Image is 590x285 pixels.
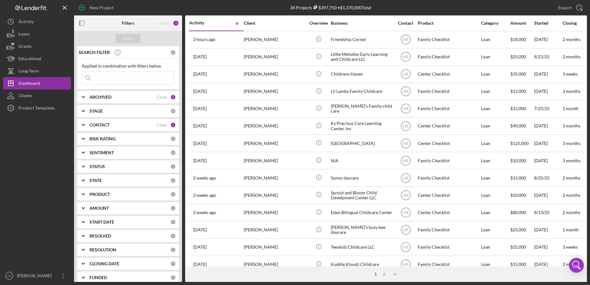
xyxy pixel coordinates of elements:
text: HR [7,274,11,278]
time: 2025-09-11 21:56 [193,176,216,180]
div: Applied in combination with filters below [82,64,174,68]
a: Product Templates [3,102,71,114]
div: Business [331,21,393,26]
time: 2025-09-19 23:11 [193,54,207,59]
div: Grants [19,40,31,54]
div: [PERSON_NAME] [244,135,305,151]
div: Export [558,2,571,14]
b: RISK RATING [89,136,116,141]
div: Category [481,21,510,26]
div: [DATE] [534,135,562,151]
div: Family Checklist [418,49,480,65]
div: Ks Precious Care Learning Center, Inc [331,118,393,134]
span: $50,000 [510,192,526,198]
div: Contact [394,21,417,26]
div: Center Checklist [418,204,480,221]
div: Loan [481,204,510,221]
a: Grants [3,40,71,52]
time: 2025-09-15 23:09 [193,158,207,163]
b: FUNDED [89,275,107,280]
time: 3 months [563,158,580,163]
b: CONTACT [89,122,110,127]
div: Activity [189,20,216,25]
b: ARCHIVED [89,95,111,100]
span: $15,000 [510,89,526,94]
div: N/A [331,152,393,169]
div: Childrens Haven [331,66,393,82]
a: Educational [3,52,71,65]
div: Apply [123,34,134,43]
div: [DATE] [534,118,562,134]
div: [PERSON_NAME] [244,66,305,82]
div: 0 [170,50,176,55]
time: 1 month [563,227,579,232]
div: [PERSON_NAME] [244,204,305,221]
div: $397,750 [312,5,337,10]
div: 0 [170,205,176,211]
div: 2 [380,272,388,277]
span: $15,000 [510,262,526,267]
div: Family Checklist [418,83,480,100]
text: HR [403,141,409,146]
div: Loan [481,239,510,255]
div: 0 [170,247,176,253]
div: [DATE] [534,83,562,100]
text: HR [403,262,409,267]
div: Long-Term [19,65,39,79]
div: Loan [481,187,510,203]
time: 3 weeks [563,244,578,250]
div: Loans [19,28,30,42]
div: [PERSON_NAME] [244,83,305,100]
div: Little Melodies Early Learning and Childcare LLC [331,49,393,65]
text: HR [403,176,409,180]
b: STATUS [89,164,105,169]
div: Teeskidz Childcare LLC [331,239,393,255]
b: AMOUNT [89,206,109,211]
div: 8/21/25 [534,49,562,65]
div: [PERSON_NAME] [15,270,56,283]
div: Product Templates [19,102,55,116]
b: Filters [122,21,134,26]
div: 0 [170,150,176,155]
time: 3 months [563,89,580,94]
div: New Project [89,2,114,14]
time: 2025-09-16 15:06 [193,141,207,146]
div: Loan [481,222,510,238]
button: HR[PERSON_NAME] [3,270,71,282]
div: Amount [510,21,534,26]
text: HR [403,55,409,59]
text: HR [403,193,409,197]
div: [PERSON_NAME]'s Family child care [331,101,393,117]
div: Loan [481,101,510,117]
div: 0 [170,219,176,225]
button: Long-Term [3,65,71,77]
time: 2 months [563,54,580,59]
button: Dashboard [3,77,71,89]
div: Center Checklist [418,118,480,134]
div: [PERSON_NAME]’s busy bee daycare [331,222,393,238]
span: $25,000 [510,227,526,232]
div: Product [418,21,480,26]
b: RESOLVED [89,233,111,238]
div: [PERSON_NAME] [244,239,305,255]
div: Sunny daycare [331,170,393,186]
div: Center Checklist [418,66,480,82]
div: 34 Projects • $1,370,000 Total [290,5,371,10]
b: CLOSING DATE [89,261,119,266]
button: New Project [74,2,120,14]
div: 0 [170,233,176,239]
div: [DATE] [534,66,562,82]
a: Clients [3,89,71,102]
b: PRODUCT [89,192,110,197]
div: [PERSON_NAME] [244,118,305,134]
div: Dashboard [19,77,40,91]
div: [PERSON_NAME] [244,170,305,186]
button: Activity [3,15,71,28]
time: 2025-09-22 15:34 [193,37,215,42]
text: HR [403,72,409,76]
span: $35,000 [510,71,526,76]
div: [DATE] [534,31,562,48]
text: HR [403,38,409,42]
span: $80,000 [510,210,526,215]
